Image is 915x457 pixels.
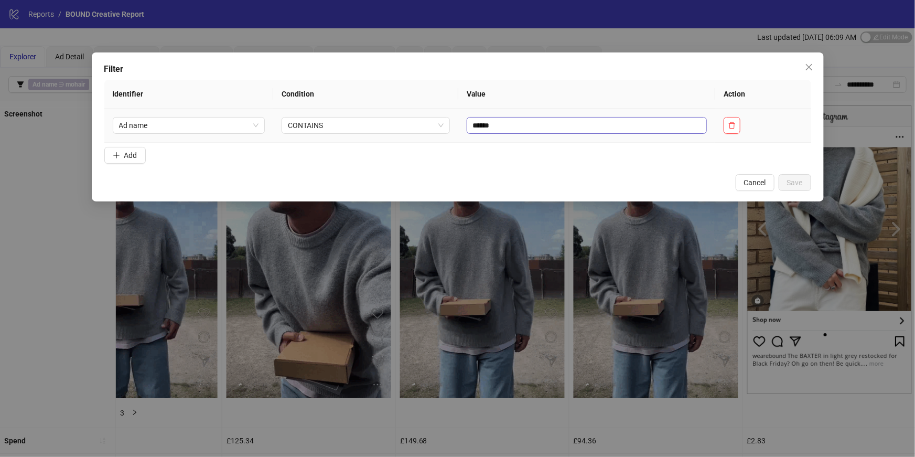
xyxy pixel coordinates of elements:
[715,80,811,109] th: Action
[104,63,811,76] div: Filter
[779,174,811,191] button: Save
[104,147,146,164] button: Add
[458,80,715,109] th: Value
[113,152,120,159] span: plus
[119,118,259,133] span: Ad name
[104,80,274,109] th: Identifier
[273,80,458,109] th: Condition
[801,59,817,76] button: Close
[288,118,444,133] span: CONTAINS
[805,63,813,71] span: close
[728,122,736,129] span: delete
[124,151,137,160] span: Add
[744,178,766,187] span: Cancel
[736,174,774,191] button: Cancel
